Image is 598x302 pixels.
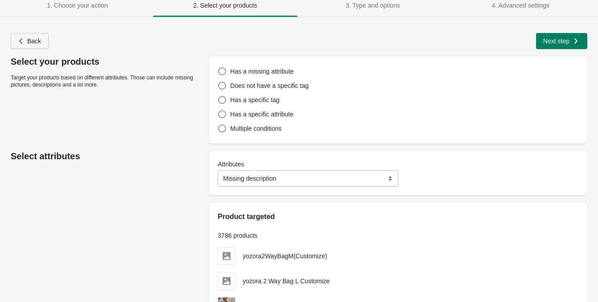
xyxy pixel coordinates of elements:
[346,2,400,9] span: 3. Type and options
[243,277,330,285] span: yozora 2 Way Bag L Customize
[11,151,200,161] p: Select attributes
[11,56,200,67] p: Select your products
[230,125,281,132] span: Multiple conditions
[218,211,578,222] h2: Product targeted
[230,82,309,89] span: Does not have a specific tag
[230,68,293,75] span: Has a missing attribute
[218,231,578,240] p: 3786 products
[11,74,200,88] p: Target your products based on different attributes. Those can include missing pictures, descripti...
[543,37,569,45] span: Next step
[27,37,41,45] span: Back
[230,96,280,103] span: Has a specific tag
[193,2,257,9] span: 2. Select your products
[230,111,293,118] span: Has a specific attribute
[218,161,244,168] span: Attributes
[47,2,108,9] span: 1. Choose your action
[11,33,49,49] button: Back
[243,252,327,260] span: yozora2WayBagM(Customize)
[492,2,549,9] span: 4. Advanced settings
[536,33,587,49] button: Next step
